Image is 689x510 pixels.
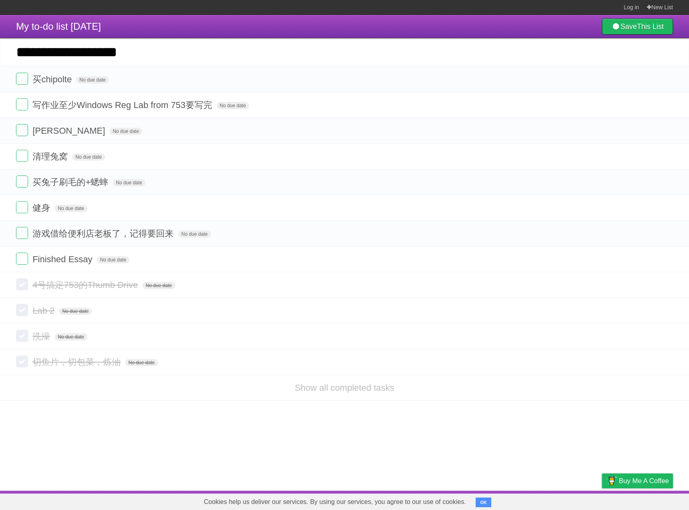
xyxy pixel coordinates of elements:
label: Done [16,227,28,239]
span: 健身 [32,203,52,213]
span: 买兔子刷毛的+蟋蟀 [32,177,110,187]
span: Cookies help us deliver our services. By using our services, you agree to our use of cookies. [196,494,474,510]
span: 写作业至少Windows Reg Lab from 753要写完 [32,100,214,110]
span: No due date [55,333,87,341]
label: Done [16,201,28,213]
a: Privacy [592,493,612,508]
span: No due date [109,128,142,135]
span: 4号搞定753的Thumb Drive [32,280,140,290]
span: No due date [142,282,175,289]
label: Done [16,355,28,367]
label: Done [16,98,28,110]
span: 切鱼片，切包菜，炼油 [32,357,123,367]
label: Done [16,73,28,85]
span: Buy me a coffee [619,474,669,488]
label: Done [16,330,28,342]
label: Done [16,253,28,265]
span: [PERSON_NAME] [32,126,107,136]
span: No due date [76,76,109,84]
label: Done [16,175,28,188]
span: No due date [97,256,129,263]
span: No due date [113,179,145,186]
a: Developers [522,493,554,508]
label: Done [16,278,28,290]
label: Done [16,150,28,162]
label: Done [16,304,28,316]
a: Show all completed tasks [295,383,394,393]
img: Buy me a coffee [606,474,617,488]
span: 洗澡 [32,331,52,341]
span: No due date [125,359,158,366]
a: SaveThis List [602,18,673,35]
a: About [495,493,512,508]
span: 买chipolte [32,74,74,84]
span: My to-do list [DATE] [16,21,101,32]
span: 清理兔窝 [32,151,70,161]
a: Buy me a coffee [602,473,673,488]
span: 游戏借给便利店老板了，记得要回来 [32,228,176,239]
a: Terms [564,493,582,508]
span: No due date [55,205,87,212]
span: Finished Essay [32,254,94,264]
a: Suggest a feature [622,493,673,508]
b: This List [637,22,664,31]
button: OK [476,498,491,507]
span: Lab 2 [32,306,57,316]
span: No due date [59,308,91,315]
span: No due date [178,231,211,238]
span: No due date [72,153,105,161]
label: Done [16,124,28,136]
span: No due date [217,102,249,109]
